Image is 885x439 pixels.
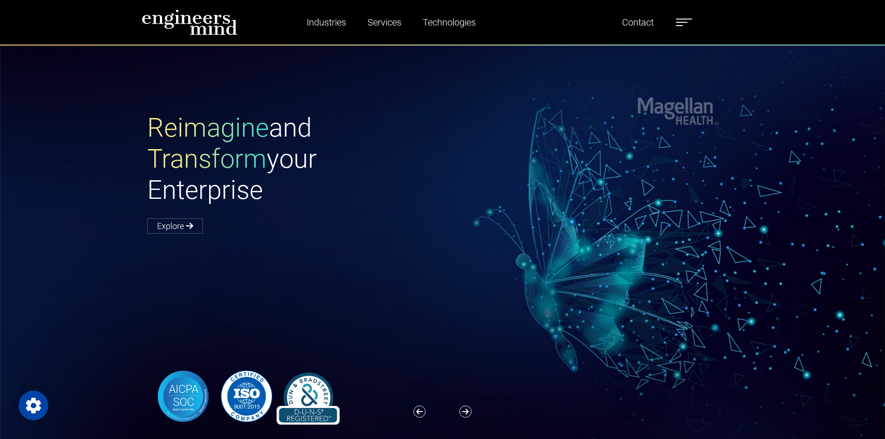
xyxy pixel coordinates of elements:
[618,12,657,33] a: Contact
[419,12,479,33] a: Technologies
[364,12,405,33] a: Services
[147,144,267,174] span: Transform
[147,218,203,234] a: Explore
[147,368,345,425] img: banner-logo
[303,12,350,33] a: Industries
[142,9,237,35] img: logo
[147,112,443,206] h1: and your Enterprise
[147,112,269,143] span: Reimagine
